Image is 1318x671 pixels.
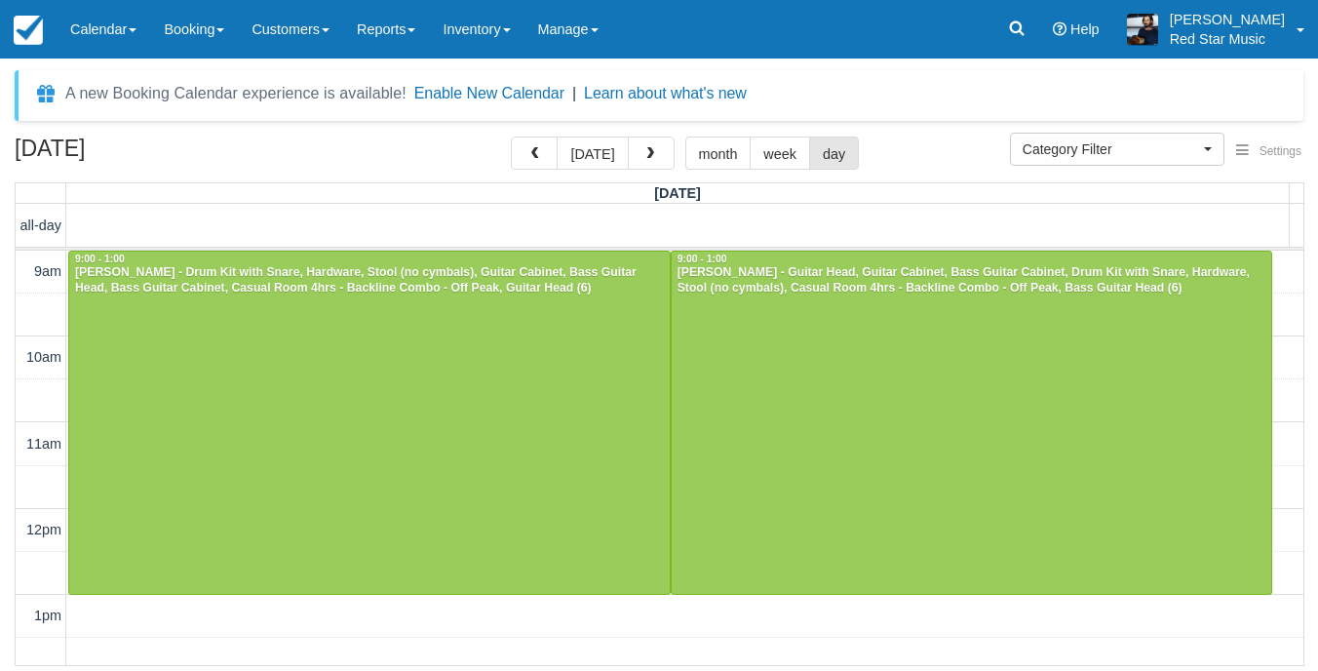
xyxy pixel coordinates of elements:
div: A new Booking Calendar experience is available! [65,82,407,105]
button: month [685,137,752,170]
span: 1pm [34,608,61,623]
button: week [750,137,810,170]
img: checkfront-main-nav-mini-logo.png [14,16,43,45]
span: all-day [20,217,61,233]
span: 10am [26,349,61,365]
span: Help [1070,21,1100,37]
p: [PERSON_NAME] [1170,10,1285,29]
div: [PERSON_NAME] - Drum Kit with Snare, Hardware, Stool (no cymbals), Guitar Cabinet, Bass Guitar He... [74,265,665,296]
span: 9am [34,263,61,279]
button: [DATE] [557,137,628,170]
img: A1 [1127,14,1158,45]
button: day [809,137,859,170]
div: [PERSON_NAME] - Guitar Head, Guitar Cabinet, Bass Guitar Cabinet, Drum Kit with Snare, Hardware, ... [677,265,1267,296]
button: Category Filter [1010,133,1224,166]
button: Enable New Calendar [414,84,564,103]
span: [DATE] [654,185,701,201]
h2: [DATE] [15,137,261,173]
a: Learn about what's new [584,85,747,101]
i: Help [1053,22,1066,36]
span: 12pm [26,522,61,537]
a: 9:00 - 1:00[PERSON_NAME] - Guitar Head, Guitar Cabinet, Bass Guitar Cabinet, Drum Kit with Snare,... [671,251,1273,595]
span: Category Filter [1023,139,1199,159]
span: 11am [26,436,61,452]
span: 9:00 - 1:00 [75,254,125,264]
a: 9:00 - 1:00[PERSON_NAME] - Drum Kit with Snare, Hardware, Stool (no cymbals), Guitar Cabinet, Bas... [68,251,671,595]
span: Settings [1260,144,1301,158]
span: | [572,85,576,101]
p: Red Star Music [1170,29,1285,49]
button: Settings [1224,138,1313,166]
span: 9:00 - 1:00 [678,254,727,264]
